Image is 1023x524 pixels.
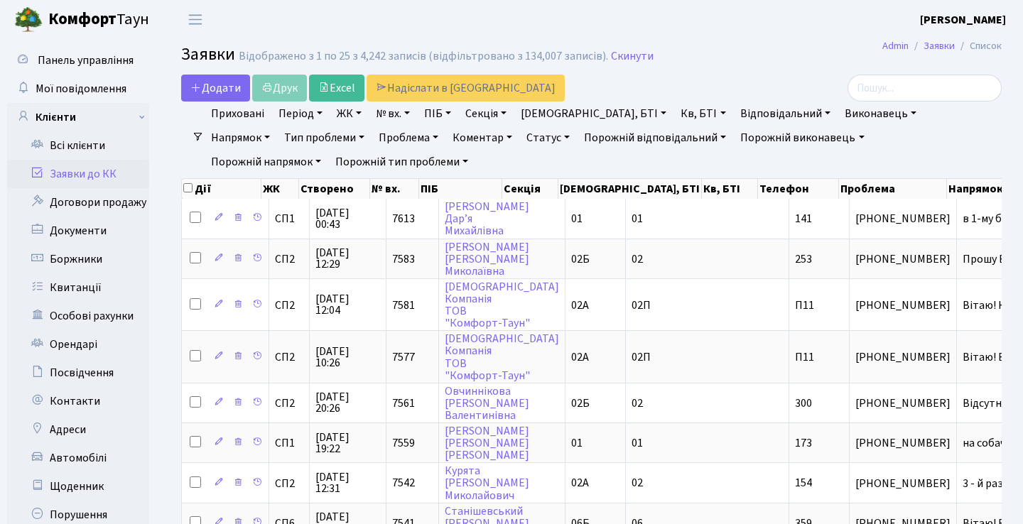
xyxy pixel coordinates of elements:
[855,351,951,363] span: [PHONE_NUMBER]
[632,476,643,491] span: 02
[392,395,415,411] span: 7561
[273,102,328,126] a: Період
[48,8,117,31] b: Комфорт
[315,346,380,369] span: [DATE] 10:26
[795,476,812,491] span: 154
[502,179,558,199] th: Секція
[839,102,922,126] a: Виконавець
[278,126,370,150] a: Тип проблеми
[445,423,529,463] a: [PERSON_NAME][PERSON_NAME][PERSON_NAME]
[239,50,608,63] div: Відображено з 1 по 25 з 4,242 записів (відфільтровано з 134,007 записів).
[275,398,303,409] span: СП2
[735,102,836,126] a: Відповідальний
[373,126,444,150] a: Проблема
[315,391,380,414] span: [DATE] 20:26
[735,126,870,150] a: Порожній виконавець
[181,42,235,67] span: Заявки
[632,349,651,365] span: 02П
[7,245,149,273] a: Боржники
[882,38,909,53] a: Admin
[795,251,812,267] span: 253
[7,46,149,75] a: Панель управління
[861,31,1023,61] nav: breadcrumb
[445,239,529,279] a: [PERSON_NAME][PERSON_NAME]Миколаївна
[7,160,149,188] a: Заявки до КК
[392,349,415,365] span: 7577
[7,472,149,501] a: Щоденник
[855,300,951,311] span: [PHONE_NUMBER]
[370,179,419,199] th: № вх.
[7,302,149,330] a: Особові рахунки
[924,38,955,53] a: Заявки
[702,179,758,199] th: Кв, БТІ
[795,395,812,411] span: 300
[855,253,951,265] span: [PHONE_NUMBER]
[7,75,149,103] a: Мої повідомлення
[571,476,589,491] span: 02А
[445,279,559,331] a: [DEMOGRAPHIC_DATA]КомпаніяТОВ"Комфорт-Таун"
[855,213,951,224] span: [PHONE_NUMBER]
[855,437,951,449] span: [PHONE_NUMBER]
[275,253,303,265] span: СП2
[418,102,457,126] a: ПІБ
[571,211,583,226] span: 01
[36,81,126,97] span: Мої повідомлення
[14,6,43,34] img: logo.png
[205,150,327,174] a: Порожній напрямок
[445,383,529,423] a: Овчиннікова[PERSON_NAME]Валентинівна
[460,102,512,126] a: Секція
[205,126,276,150] a: Напрямок
[521,126,575,150] a: Статус
[920,11,1006,28] a: [PERSON_NAME]
[571,395,590,411] span: 02Б
[315,293,380,316] span: [DATE] 12:04
[447,126,518,150] a: Коментар
[920,12,1006,28] b: [PERSON_NAME]
[7,387,149,415] a: Контакти
[315,247,380,270] span: [DATE] 12:29
[558,179,702,199] th: [DEMOGRAPHIC_DATA], БТІ
[7,330,149,359] a: Орендарі
[181,75,250,102] a: Додати
[309,75,364,102] a: Excel
[392,211,415,226] span: 7613
[839,179,947,199] th: Проблема
[632,395,643,411] span: 02
[611,50,654,63] a: Скинути
[7,273,149,302] a: Квитанції
[205,102,270,126] a: Приховані
[632,211,643,226] span: 01
[7,188,149,217] a: Договори продажу
[445,463,529,503] a: Курята[PERSON_NAME]Миколайович
[7,131,149,160] a: Всі клієнти
[795,435,812,451] span: 173
[571,435,583,451] span: 01
[190,80,241,96] span: Додати
[445,331,559,383] a: [DEMOGRAPHIC_DATA]КомпаніяТОВ"Комфорт-Таун"
[178,8,213,31] button: Переключити навігацію
[261,179,299,199] th: ЖК
[795,211,812,226] span: 141
[7,444,149,472] a: Автомобілі
[275,300,303,311] span: СП2
[632,251,643,267] span: 02
[331,102,367,126] a: ЖК
[315,471,380,494] span: [DATE] 12:31
[299,179,370,199] th: Створено
[182,179,261,199] th: Дії
[392,476,415,491] span: 7542
[7,103,149,131] a: Клієнти
[48,8,149,32] span: Таун
[515,102,672,126] a: [DEMOGRAPHIC_DATA], БТІ
[7,217,149,245] a: Документи
[632,435,643,451] span: 01
[275,437,303,449] span: СП1
[795,349,814,365] span: П11
[675,102,731,126] a: Кв, БТІ
[7,415,149,444] a: Адреси
[275,351,303,363] span: СП2
[632,298,651,313] span: 02П
[392,298,415,313] span: 7581
[315,432,380,454] span: [DATE] 19:22
[855,398,951,409] span: [PHONE_NUMBER]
